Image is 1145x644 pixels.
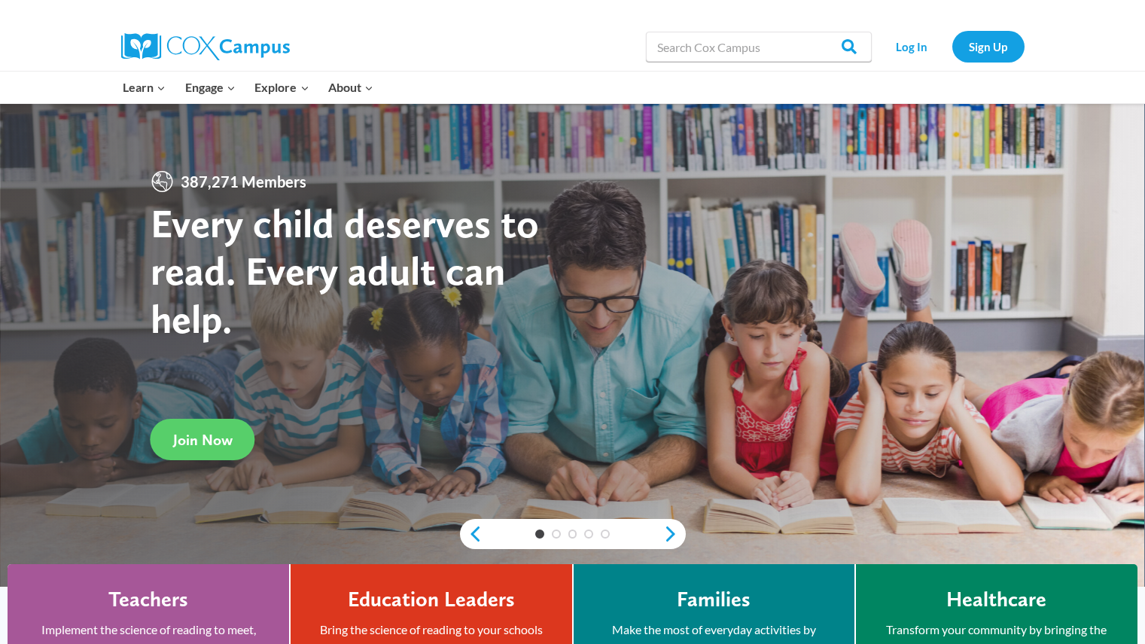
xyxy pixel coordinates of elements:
a: next [663,525,686,543]
img: Cox Campus [121,33,290,60]
div: content slider buttons [460,519,686,549]
a: Log In [879,31,945,62]
a: Join Now [151,419,255,460]
a: 1 [535,530,544,539]
a: 3 [568,530,577,539]
h4: Healthcare [946,587,1046,612]
a: 2 [552,530,561,539]
input: Search Cox Campus [646,32,872,62]
strong: Every child deserves to read. Every adult can help. [151,199,539,343]
a: Sign Up [952,31,1025,62]
span: Explore [254,78,309,97]
span: Join Now [173,431,233,449]
h4: Families [677,587,751,612]
span: 387,271 Members [175,169,312,194]
nav: Secondary Navigation [879,31,1025,62]
nav: Primary Navigation [114,72,383,103]
h4: Teachers [108,587,188,612]
span: Learn [123,78,166,97]
a: 4 [584,530,593,539]
span: Engage [185,78,236,97]
span: About [328,78,373,97]
a: 5 [601,530,610,539]
h4: Education Leaders [348,587,515,612]
a: previous [460,525,483,543]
